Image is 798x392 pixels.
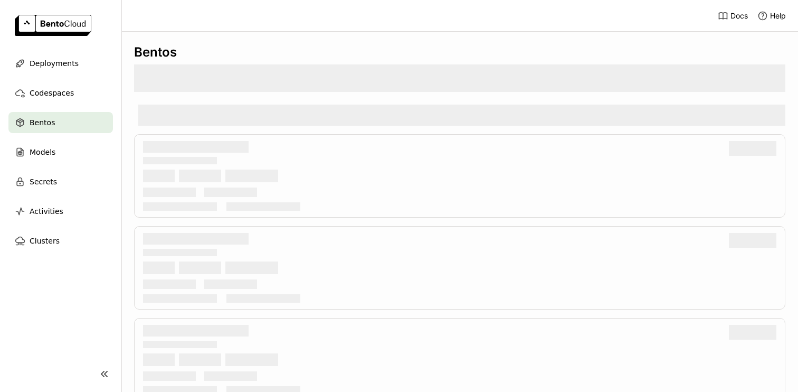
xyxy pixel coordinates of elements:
a: Clusters [8,230,113,251]
span: Codespaces [30,87,74,99]
span: Deployments [30,57,79,70]
div: Bentos [134,44,785,60]
span: Docs [730,11,748,21]
span: Models [30,146,55,158]
a: Models [8,142,113,163]
span: Activities [30,205,63,218]
a: Secrets [8,171,113,192]
span: Bentos [30,116,55,129]
img: logo [15,15,91,36]
span: Secrets [30,175,57,188]
span: Help [770,11,786,21]
span: Clusters [30,235,60,247]
a: Docs [718,11,748,21]
a: Activities [8,201,113,222]
a: Bentos [8,112,113,133]
div: Help [757,11,786,21]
